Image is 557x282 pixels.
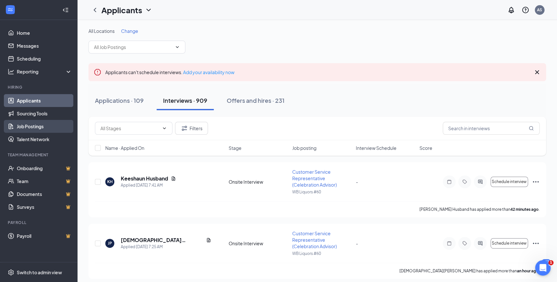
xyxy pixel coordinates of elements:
span: Customer Service Representative (Celebration Advisor) [292,169,337,188]
span: Change [121,28,138,34]
h5: Keeshaun Husband [121,175,168,182]
button: Schedule interview [490,238,528,248]
b: 42 minutes ago [511,207,539,212]
svg: WorkstreamLogo [7,6,14,13]
a: Sourcing Tools [17,107,72,120]
svg: ChevronLeft [91,6,99,14]
a: TeamCrown [17,175,72,188]
p: [PERSON_NAME] Husband has applied more than . [419,207,540,212]
span: Schedule interview [492,180,527,184]
p: WB Liquors #60 [292,189,352,195]
span: 1 [548,260,553,265]
div: Onsite Interview [229,179,288,185]
span: Stage [229,145,242,151]
a: OnboardingCrown [17,162,72,175]
h5: [DEMOGRAPHIC_DATA][PERSON_NAME] [121,237,203,244]
svg: Document [206,238,211,243]
div: JP [108,240,112,246]
a: Messages [17,39,72,52]
svg: Tag [461,241,469,246]
svg: ChevronDown [175,44,180,50]
a: Applicants [17,94,72,107]
a: PayrollCrown [17,229,72,242]
div: Applied [DATE] 7:25 AM [121,244,211,250]
a: Home [17,26,72,39]
div: Onsite Interview [229,240,288,247]
svg: ChevronDown [162,126,167,131]
span: Job posting [292,145,316,151]
div: Reporting [17,68,72,75]
a: Scheduling [17,52,72,65]
p: [DEMOGRAPHIC_DATA][PERSON_NAME] has applied more than . [399,268,540,274]
svg: Error [94,68,101,76]
svg: QuestionInfo [521,6,529,14]
span: Name · Applied On [105,145,144,151]
svg: Tag [461,179,469,184]
div: 127 [542,259,551,265]
button: Schedule interview [490,177,528,187]
span: Schedule interview [492,241,527,246]
div: AS [537,7,542,13]
div: KH [107,179,113,184]
iframe: Intercom live chat [535,260,551,276]
span: Score [419,145,432,151]
div: Hiring [8,84,71,90]
span: All Locations [88,28,115,34]
span: Interview Schedule [356,145,397,151]
svg: Collapse [62,7,69,13]
a: Talent Network [17,133,72,146]
a: Job Postings [17,120,72,133]
div: Offers and hires · 231 [227,96,284,104]
svg: Ellipses [532,239,540,247]
svg: Note [445,179,453,184]
svg: ActiveChat [476,179,484,184]
div: Team Management [8,152,71,158]
a: SurveysCrown [17,200,72,213]
a: Add your availability now [183,69,234,75]
input: All Stages [100,125,159,132]
input: Search in interviews [443,122,540,135]
input: All Job Postings [94,44,172,51]
svg: Note [445,241,453,246]
svg: MagnifyingGlass [529,126,534,131]
div: Switch to admin view [17,269,62,276]
svg: ChevronDown [145,6,152,14]
span: Customer Service Representative (Celebration Advisor) [292,230,337,249]
a: DocumentsCrown [17,188,72,200]
span: - [356,240,358,246]
svg: Settings [8,269,14,276]
button: Filter Filters [175,122,208,135]
div: Applications · 109 [95,96,144,104]
svg: Document [171,176,176,181]
svg: ActiveChat [476,241,484,246]
svg: Analysis [8,68,14,75]
p: WB Liquors #60 [292,251,352,256]
svg: Cross [533,68,541,76]
h1: Applicants [101,5,142,15]
svg: Notifications [507,6,515,14]
div: Payroll [8,220,71,225]
div: Interviews · 909 [163,96,207,104]
svg: Ellipses [532,178,540,186]
span: - [356,179,358,185]
svg: Filter [181,124,188,132]
span: Applicants can't schedule interviews. [105,69,234,75]
div: Applied [DATE] 7:41 AM [121,182,176,189]
b: an hour ago [517,268,539,273]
